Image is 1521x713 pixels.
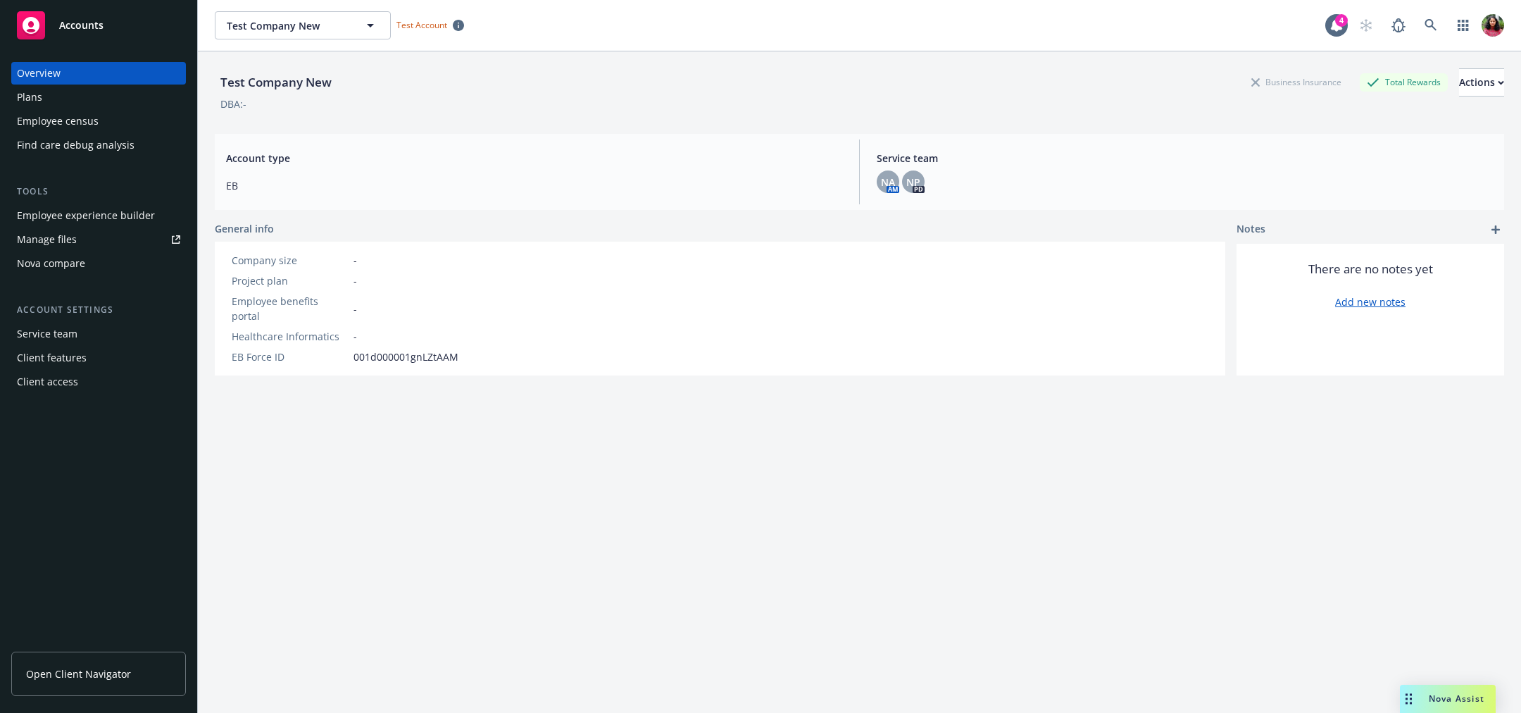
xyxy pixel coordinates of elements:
span: - [353,302,357,316]
img: photo [1482,14,1504,37]
div: Employee census [17,110,99,132]
span: General info [215,221,274,236]
div: Find care debug analysis [17,134,134,156]
div: Client access [17,371,78,393]
span: NA [881,175,895,190]
a: Search [1417,11,1445,39]
a: Add new notes [1335,294,1406,309]
a: Plans [11,86,186,108]
a: Service team [11,323,186,345]
a: Employee experience builder [11,204,186,227]
a: Client features [11,347,186,369]
span: NP [906,175,920,190]
a: Switch app [1449,11,1477,39]
span: Test Account [396,19,447,31]
span: There are no notes yet [1308,261,1433,278]
div: Total Rewards [1360,73,1448,91]
div: 4 [1335,14,1348,27]
span: EB [226,178,842,193]
span: 001d000001gnLZtAAM [353,349,458,364]
div: Employee experience builder [17,204,155,227]
div: EB Force ID [232,349,348,364]
div: Service team [17,323,77,345]
div: Company size [232,253,348,268]
span: Open Client Navigator [26,666,131,681]
div: DBA: - [220,97,246,111]
button: Test Company New [215,11,391,39]
div: Employee benefits portal [232,294,348,323]
span: Account type [226,151,842,166]
div: Client features [17,347,87,369]
span: Test Company New [227,18,349,33]
button: Nova Assist [1400,685,1496,713]
span: Test Account [391,18,470,32]
span: Accounts [59,20,104,31]
div: Manage files [17,228,77,251]
a: Employee census [11,110,186,132]
div: Drag to move [1400,685,1417,713]
span: Notes [1237,221,1265,238]
a: Start snowing [1352,11,1380,39]
a: Accounts [11,6,186,45]
a: add [1487,221,1504,238]
span: Nova Assist [1429,693,1484,705]
span: - [353,253,357,268]
button: Actions [1459,68,1504,97]
div: Healthcare Informatics [232,329,348,344]
div: Plans [17,86,42,108]
div: Business Insurance [1244,73,1348,91]
div: Account settings [11,303,186,317]
div: Tools [11,185,186,199]
a: Report a Bug [1384,11,1413,39]
div: Nova compare [17,252,85,275]
span: - [353,329,357,344]
a: Manage files [11,228,186,251]
span: Service team [877,151,1493,166]
a: Nova compare [11,252,186,275]
div: Project plan [232,273,348,288]
div: Test Company New [215,73,337,92]
span: - [353,273,357,288]
a: Overview [11,62,186,85]
div: Actions [1459,69,1504,96]
a: Client access [11,371,186,393]
div: Overview [17,62,61,85]
a: Find care debug analysis [11,134,186,156]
